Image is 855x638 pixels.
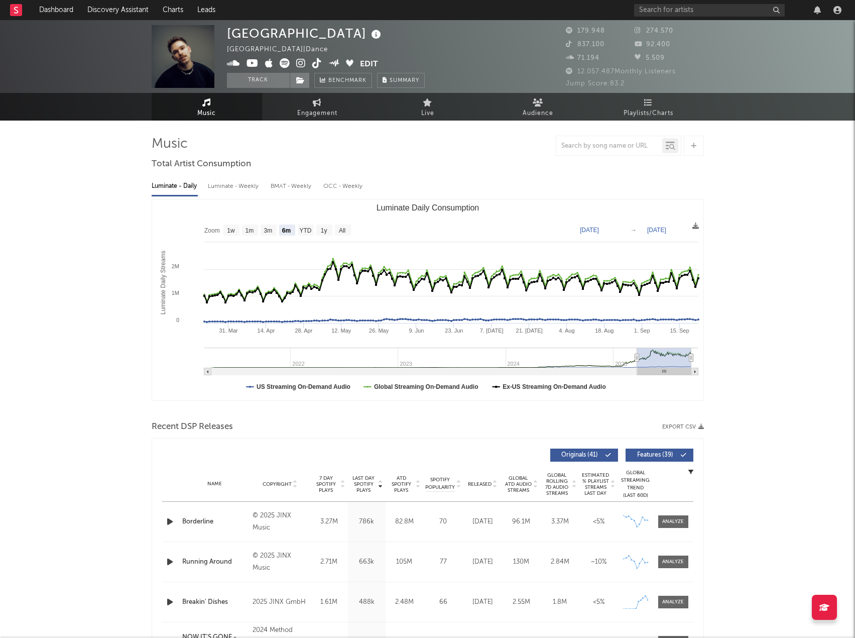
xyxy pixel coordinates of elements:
[566,41,604,48] span: 837.100
[466,517,500,527] div: [DATE]
[550,449,618,462] button: Originals(41)
[390,78,419,83] span: Summary
[505,557,538,567] div: 130M
[635,55,665,61] span: 5.509
[159,251,166,314] text: Luminate Daily Streams
[182,517,248,527] a: Borderline
[369,328,389,334] text: 26. May
[670,328,689,334] text: 15. Sep
[264,227,272,234] text: 3m
[323,178,363,195] div: OCC - Weekly
[426,597,461,607] div: 66
[314,73,372,88] a: Benchmark
[374,383,478,390] text: Global Streaming On-Demand Audio
[227,25,384,42] div: [GEOGRAPHIC_DATA]
[263,481,292,487] span: Copyright
[152,421,233,433] span: Recent DSP Releases
[388,557,421,567] div: 105M
[388,517,421,527] div: 82.8M
[466,557,500,567] div: [DATE]
[582,557,616,567] div: ~ 10 %
[313,557,345,567] div: 2.71M
[376,203,479,212] text: Luminate Daily Consumption
[543,557,577,567] div: 2.84M
[468,481,492,487] span: Released
[426,557,461,567] div: 77
[182,597,248,607] a: Breakin' Dishes
[171,290,179,296] text: 1M
[582,472,609,496] span: Estimated % Playlist Streams Last Day
[377,73,425,88] button: Summary
[631,227,637,234] text: →
[297,108,337,120] span: Engagement
[566,28,605,34] span: 179.948
[479,328,503,334] text: 7. [DATE]
[582,597,616,607] div: <5%
[350,475,377,493] span: Last Day Spotify Plays
[208,178,261,195] div: Luminate - Weekly
[505,517,538,527] div: 96.1M
[350,557,383,567] div: 663k
[313,597,345,607] div: 1.61M
[328,75,367,87] span: Benchmark
[635,41,670,48] span: 92.400
[338,227,345,234] text: All
[523,108,553,120] span: Audience
[227,73,290,88] button: Track
[566,55,599,61] span: 71.194
[566,80,625,87] span: Jump Score: 83.2
[662,424,704,430] button: Export CSV
[632,452,678,458] span: Features ( 39 )
[388,597,421,607] div: 2.48M
[483,93,593,121] a: Audience
[425,476,455,491] span: Spotify Popularity
[227,227,235,234] text: 1w
[566,68,676,75] span: 12.057.487 Monthly Listeners
[580,227,599,234] text: [DATE]
[152,158,251,170] span: Total Artist Consumption
[388,475,415,493] span: ATD Spotify Plays
[227,44,339,56] div: [GEOGRAPHIC_DATA] | Dance
[171,263,179,269] text: 2M
[647,227,666,234] text: [DATE]
[282,227,290,234] text: 6m
[271,178,313,195] div: BMAT - Weekly
[624,108,673,120] span: Playlists/Charts
[350,517,383,527] div: 786k
[197,108,216,120] span: Music
[503,383,606,390] text: Ex-US Streaming On-Demand Audio
[595,328,614,334] text: 18. Aug
[152,93,262,121] a: Music
[313,475,339,493] span: 7 Day Spotify Plays
[360,58,378,71] button: Edit
[409,328,424,334] text: 9. Jun
[182,480,248,488] div: Name
[635,28,673,34] span: 274.570
[182,557,248,567] a: Running Around
[621,469,651,499] div: Global Streaming Trend (Last 60D)
[593,93,704,121] a: Playlists/Charts
[426,517,461,527] div: 70
[543,597,577,607] div: 1.8M
[559,328,574,334] text: 4. Aug
[299,227,311,234] text: YTD
[253,510,307,534] div: © 2025 JINX Music
[152,178,198,195] div: Luminate - Daily
[350,597,383,607] div: 488k
[445,328,463,334] text: 23. Jun
[331,328,351,334] text: 12. May
[245,227,254,234] text: 1m
[373,93,483,121] a: Live
[421,108,434,120] span: Live
[253,596,307,608] div: 2025 JINX GmbH
[257,383,350,390] text: US Streaming On-Demand Audio
[295,328,312,334] text: 28. Apr
[516,328,542,334] text: 21. [DATE]
[219,328,238,334] text: 31. Mar
[466,597,500,607] div: [DATE]
[582,517,616,527] div: <5%
[556,142,662,150] input: Search by song name or URL
[257,328,275,334] text: 14. Apr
